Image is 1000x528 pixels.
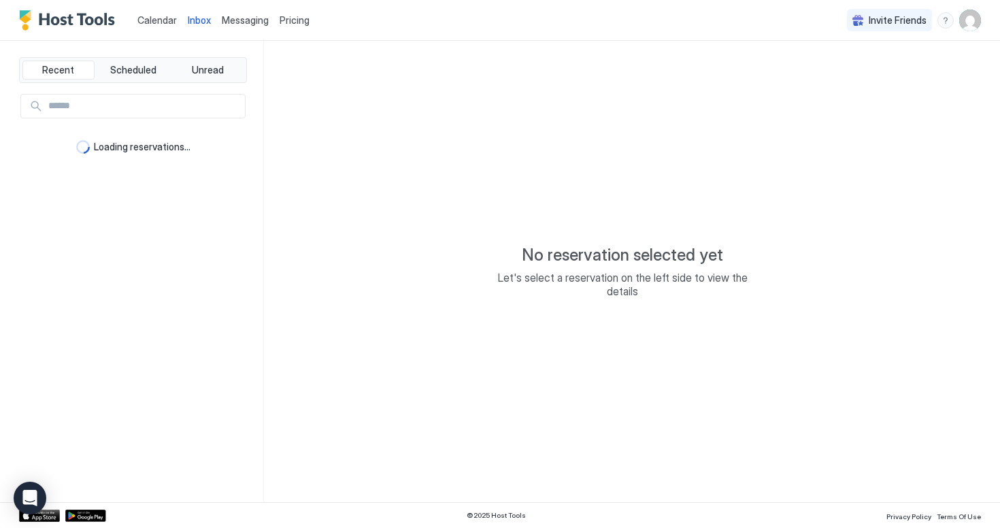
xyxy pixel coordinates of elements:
span: Calendar [137,14,177,26]
span: Recent [42,64,74,76]
div: User profile [959,10,981,31]
a: Privacy Policy [886,508,931,523]
span: Pricing [280,14,310,27]
a: Host Tools Logo [19,10,121,31]
a: Messaging [222,13,269,27]
a: Calendar [137,13,177,27]
span: Unread [192,64,224,76]
span: No reservation selected yet [522,245,723,265]
span: © 2025 Host Tools [467,511,526,520]
span: Loading reservations... [94,141,190,153]
input: Input Field [43,95,245,118]
span: Messaging [222,14,269,26]
span: Inbox [188,14,211,26]
div: menu [937,12,954,29]
a: Google Play Store [65,510,106,522]
span: Let's select a reservation on the left side to view the details [486,271,759,298]
button: Unread [171,61,244,80]
span: Scheduled [110,64,156,76]
span: Terms Of Use [937,512,981,521]
button: Scheduled [97,61,169,80]
div: tab-group [19,57,247,83]
span: Invite Friends [869,14,927,27]
div: Open Intercom Messenger [14,482,46,514]
span: Privacy Policy [886,512,931,521]
button: Recent [22,61,95,80]
a: Terms Of Use [937,508,981,523]
a: Inbox [188,13,211,27]
div: loading [76,140,90,154]
a: App Store [19,510,60,522]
